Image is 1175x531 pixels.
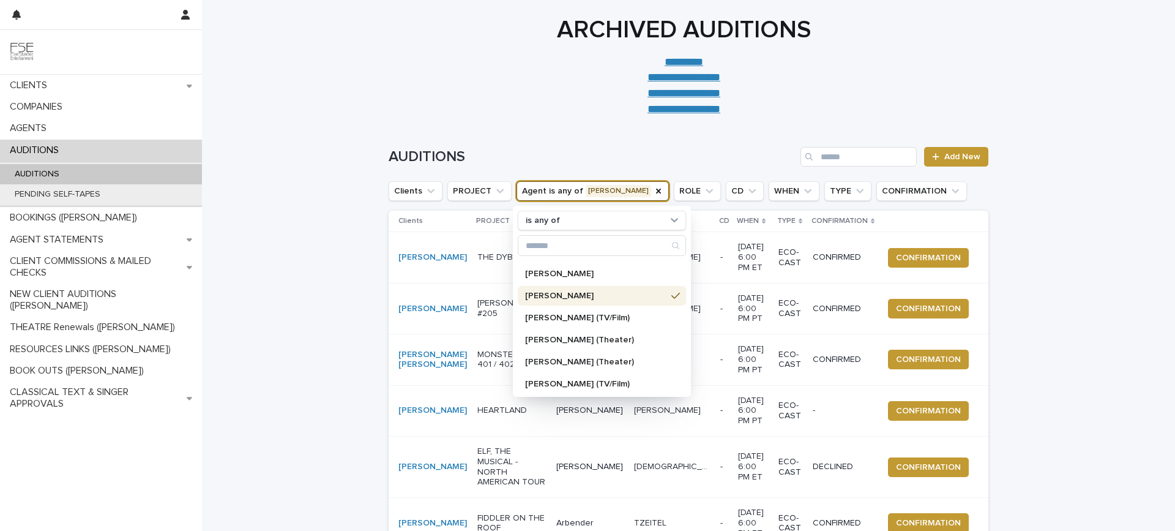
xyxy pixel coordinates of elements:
[398,405,467,416] a: [PERSON_NAME]
[720,462,728,472] p: -
[737,214,759,228] p: WHEN
[778,401,803,421] p: ECO-CAST
[811,214,868,228] p: CONFIRMATION
[896,461,961,473] span: CONFIRMATION
[5,365,154,377] p: BOOK OUTS ([PERSON_NAME])
[447,181,512,201] button: PROJECT
[525,358,666,366] p: [PERSON_NAME] (Theater)
[813,304,873,314] p: CONFIRMED
[778,350,803,371] p: ECO-CAST
[5,212,147,224] p: BOOKINGS ([PERSON_NAME])
[389,385,988,436] tr: [PERSON_NAME] HEARTLAND[PERSON_NAME][PERSON_NAME][PERSON_NAME] -[DATE] 6:00 PM PTECO-CAST-CONFIRM...
[813,252,873,263] p: CONFIRMED
[518,235,686,256] div: Search
[924,147,988,167] a: Add New
[5,145,69,156] p: AUDITIONS
[556,462,624,472] p: [PERSON_NAME]
[813,462,873,472] p: DECLINED
[389,148,796,166] h1: AUDITIONS
[5,288,202,312] p: NEW CLIENT AUDITIONS ([PERSON_NAME])
[5,344,181,355] p: RESOURCES LINKS ([PERSON_NAME])
[477,298,546,319] p: [PERSON_NAME]. #205
[738,396,769,426] p: [DATE] 6:00 PM PT
[10,40,34,64] img: 9JgRvJ3ETPGCJDhvPVA5
[5,80,57,91] p: CLIENTS
[720,304,728,314] p: -
[5,101,72,113] p: COMPANIES
[556,405,624,416] p: [PERSON_NAME]
[719,214,729,228] p: CD
[726,181,764,201] button: CD
[5,322,185,333] p: THEATRE Renewals ([PERSON_NAME])
[674,181,721,201] button: ROLE
[800,147,917,167] input: Search
[720,405,728,416] p: -
[525,380,666,388] p: [PERSON_NAME] (TV/Film)
[896,353,961,366] span: CONFIRMATION
[888,299,969,318] button: CONFIRMATION
[389,232,988,283] tr: [PERSON_NAME] THE DYBBUK[PERSON_NAME] (TV/Film)[PERSON_NAME][PERSON_NAME] -[DATE] 6:00 PM ETECO-C...
[477,446,546,488] p: ELF, THE MUSICAL - NORTH AMERICAN TOUR
[526,216,560,226] p: is any of
[5,122,56,134] p: AGENTS
[778,298,803,319] p: ECO-CAST
[634,403,703,416] p: [PERSON_NAME]
[477,405,546,416] p: HEARTLAND
[738,242,769,273] p: [DATE] 6:00 PM ET
[5,386,187,410] p: CLASSICAL TEXT & SINGER APPROVALS
[389,181,442,201] button: Clients
[398,304,467,314] a: [PERSON_NAME]
[738,293,769,324] p: [DATE] 6:00 PM PT
[389,334,988,385] tr: [PERSON_NAME] [PERSON_NAME] MONSTER Ep. 401 / 402 / 403[PERSON_NAME]LEXILEXI -[DATE] 6:00 PM PTEC...
[720,355,728,365] p: -
[525,314,666,322] p: [PERSON_NAME] (TV/Film)
[720,252,728,263] p: -
[525,269,666,278] p: [PERSON_NAME]
[888,350,969,369] button: CONFIRMATION
[477,252,546,263] p: THE DYBBUK
[5,234,113,246] p: AGENT STATEMENTS
[389,436,988,497] tr: [PERSON_NAME] ELF, THE MUSICAL - NORTH AMERICAN TOUR[PERSON_NAME][DEMOGRAPHIC_DATA] PRESENTING EN...
[384,15,984,45] h1: ARCHIVED AUDITIONS
[525,292,666,300] p: [PERSON_NAME]
[5,189,110,200] p: PENDING SELF-TAPES
[896,252,961,264] span: CONFIRMATION
[777,214,796,228] p: TYPE
[477,350,546,371] p: MONSTER Ep. 401 / 402 / 403
[525,336,666,344] p: [PERSON_NAME] (Theater)
[888,248,969,268] button: CONFIRMATION
[634,459,713,472] p: MALE PRESENTING ENSEMBLE (COVER BUDDY)
[876,181,967,201] button: CONFIRMATION
[518,236,685,255] input: Search
[813,518,873,529] p: CONFIRMED
[389,283,988,334] tr: [PERSON_NAME] [PERSON_NAME]. #205[PERSON_NAME][PERSON_NAME][PERSON_NAME] -[DATE] 6:00 PM PTECO-CA...
[778,457,803,478] p: ECO-CAST
[888,401,969,421] button: CONFIRMATION
[769,181,819,201] button: WHEN
[5,255,187,279] p: CLIENT COMMISSIONS & MAILED CHECKS
[398,462,467,472] a: [PERSON_NAME]
[5,169,69,179] p: AUDITIONS
[944,153,980,161] span: Add New
[398,350,468,371] a: [PERSON_NAME] [PERSON_NAME]
[896,303,961,315] span: CONFIRMATION
[476,214,510,228] p: PROJECT
[398,518,467,529] a: [PERSON_NAME]
[896,405,961,417] span: CONFIRMATION
[398,214,423,228] p: Clients
[720,518,728,529] p: -
[813,405,873,416] p: -
[888,458,969,477] button: CONFIRMATION
[813,355,873,365] p: CONFIRMED
[738,451,769,482] p: [DATE] 6:00 PM ET
[896,517,961,529] span: CONFIRMATION
[824,181,871,201] button: TYPE
[738,344,769,375] p: [DATE] 6:00 PM PT
[634,516,669,529] p: TZEITEL
[556,518,624,529] p: Arbender
[517,181,669,201] button: Agent
[778,247,803,268] p: ECO-CAST
[398,252,467,263] a: [PERSON_NAME]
